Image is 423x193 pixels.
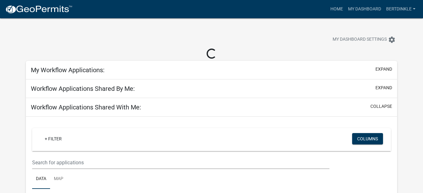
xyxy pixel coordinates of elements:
[32,169,50,189] a: Data
[328,33,401,46] button: My Dashboard Settingssettings
[32,156,329,169] input: Search for applications
[375,66,392,73] button: expand
[388,36,396,44] i: settings
[370,103,392,110] button: collapse
[346,3,384,15] a: My Dashboard
[50,169,67,189] a: Map
[31,103,141,111] h5: Workflow Applications Shared With Me:
[328,3,346,15] a: Home
[352,133,383,144] button: Columns
[375,85,392,91] button: expand
[31,66,105,74] h5: My Workflow Applications:
[333,36,387,44] span: My Dashboard Settings
[384,3,418,15] a: Bertdinkle
[40,133,67,144] a: + Filter
[31,85,135,92] h5: Workflow Applications Shared By Me:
